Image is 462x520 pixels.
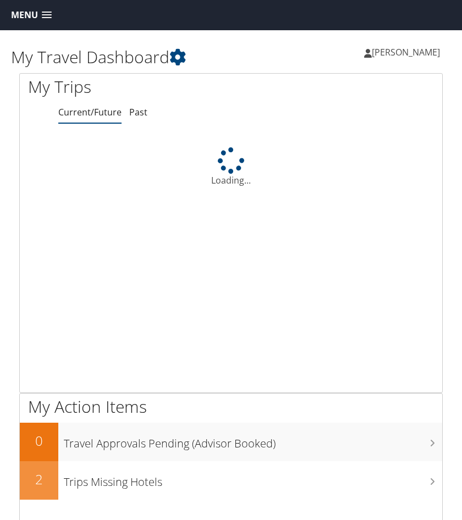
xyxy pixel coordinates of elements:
a: Current/Future [58,106,122,118]
h2: 0 [20,432,58,450]
a: Menu [5,6,57,24]
span: [PERSON_NAME] [372,46,440,58]
div: Loading... [20,147,442,187]
h1: My Trips [28,75,223,98]
span: Menu [11,10,38,20]
a: Past [129,106,147,118]
h1: My Action Items [20,395,442,418]
a: [PERSON_NAME] [364,36,451,69]
h1: My Travel Dashboard [11,46,231,69]
h2: 2 [20,470,58,489]
a: 2Trips Missing Hotels [20,461,442,500]
h3: Travel Approvals Pending (Advisor Booked) [64,430,442,451]
h3: Trips Missing Hotels [64,469,442,490]
a: 0Travel Approvals Pending (Advisor Booked) [20,423,442,461]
